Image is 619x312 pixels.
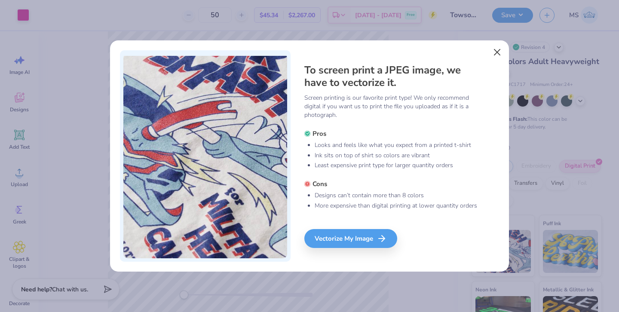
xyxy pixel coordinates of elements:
li: Designs can’t contain more than 8 colors [315,191,478,200]
li: Least expensive print type for larger quantity orders [315,161,478,170]
h4: To screen print a JPEG image, we have to vectorize it. [304,64,478,89]
h5: Cons [304,180,478,188]
li: More expensive than digital printing at lower quantity orders [315,202,478,210]
h5: Pros [304,129,478,138]
p: Screen printing is our favorite print type! We only recommend digital if you want us to print the... [304,94,478,119]
li: Ink sits on top of shirt so colors are vibrant [315,151,478,160]
li: Looks and feels like what you expect from a printed t-shirt [315,141,478,150]
div: Vectorize My Image [304,229,397,248]
button: Close [489,44,506,61]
